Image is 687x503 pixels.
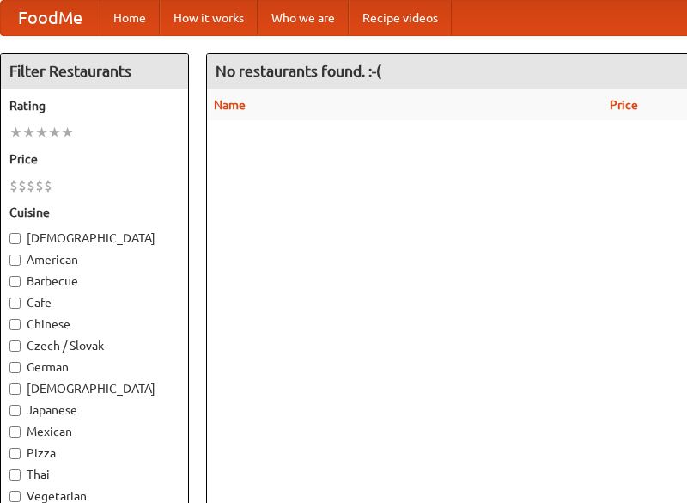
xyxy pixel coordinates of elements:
li: $ [35,176,44,195]
input: American [9,255,21,266]
a: Price [610,98,638,112]
input: Chinese [9,319,21,330]
a: How it works [160,1,258,35]
a: FoodMe [1,1,100,35]
h5: Cuisine [9,204,179,221]
input: Japanese [9,405,21,416]
input: [DEMOGRAPHIC_DATA] [9,383,21,395]
a: Recipe videos [349,1,452,35]
input: Mexican [9,426,21,438]
li: $ [27,176,35,195]
input: Cafe [9,298,21,309]
label: Barbecue [9,273,179,290]
ng-pluralize: No restaurants found. :-( [216,63,381,79]
label: Cafe [9,294,179,311]
h5: Rating [9,97,179,114]
input: [DEMOGRAPHIC_DATA] [9,233,21,244]
input: Pizza [9,448,21,459]
input: Vegetarian [9,491,21,502]
a: Name [214,98,246,112]
a: Who we are [258,1,349,35]
li: $ [9,176,18,195]
label: Thai [9,466,179,483]
input: Czech / Slovak [9,340,21,352]
li: $ [18,176,27,195]
input: German [9,362,21,373]
label: Pizza [9,445,179,462]
h4: Filter Restaurants [1,54,188,89]
label: German [9,359,179,376]
li: ★ [61,123,74,142]
li: ★ [35,123,48,142]
li: ★ [9,123,22,142]
label: [DEMOGRAPHIC_DATA] [9,380,179,397]
li: ★ [22,123,35,142]
label: American [9,251,179,268]
label: Czech / Slovak [9,337,179,354]
li: ★ [48,123,61,142]
input: Thai [9,469,21,481]
input: Barbecue [9,276,21,287]
label: Mexican [9,423,179,440]
a: Home [100,1,160,35]
h5: Price [9,150,179,168]
li: $ [44,176,52,195]
label: Japanese [9,402,179,419]
label: [DEMOGRAPHIC_DATA] [9,230,179,247]
label: Chinese [9,316,179,333]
